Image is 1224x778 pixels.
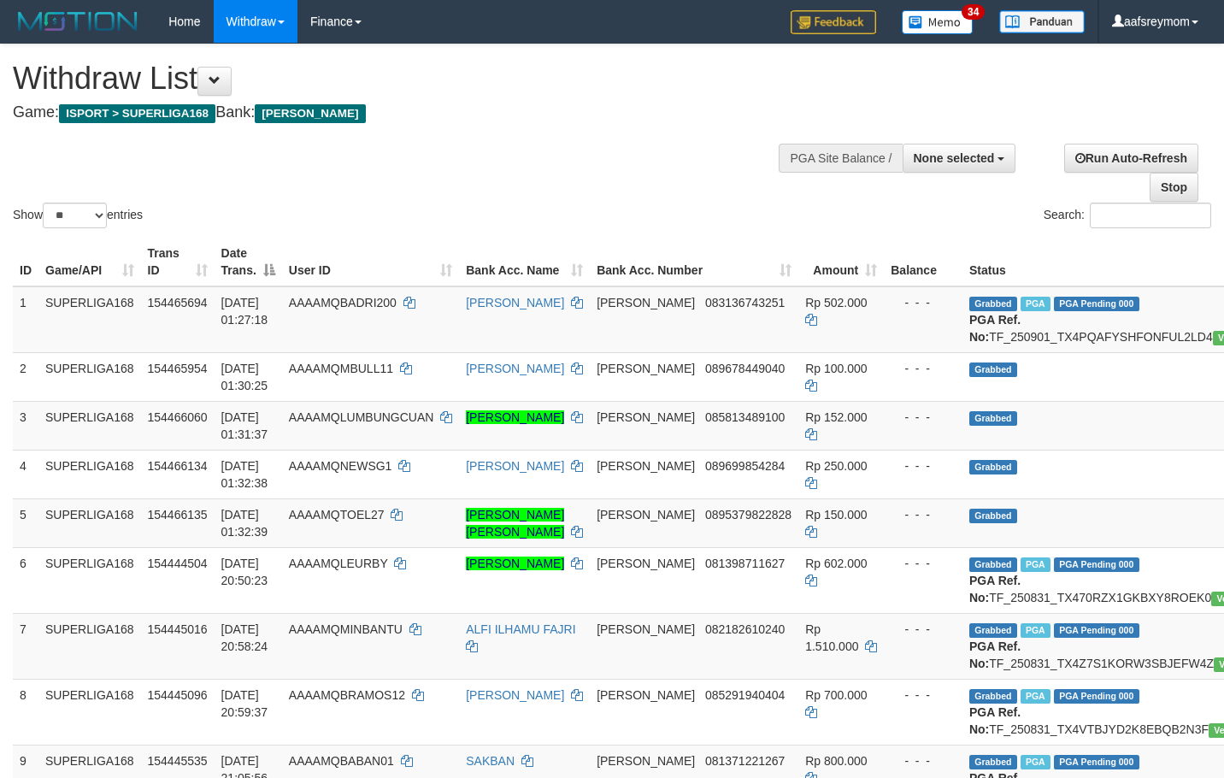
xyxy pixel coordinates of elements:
[705,754,785,768] span: Copy 081371221267 to clipboard
[289,754,394,768] span: AAAAMQBABAN01
[221,508,268,539] span: [DATE] 01:32:39
[289,557,388,570] span: AAAAMQLEURBY
[1090,203,1211,228] input: Search:
[805,557,867,570] span: Rp 602.000
[891,506,956,523] div: - - -
[13,238,38,286] th: ID
[38,613,141,679] td: SUPERLIGA168
[215,238,282,286] th: Date Trans.: activate to sort column descending
[891,360,956,377] div: - - -
[13,104,799,121] h4: Game: Bank:
[891,409,956,426] div: - - -
[705,508,791,522] span: Copy 0895379822828 to clipboard
[805,688,867,702] span: Rp 700.000
[969,623,1017,638] span: Grabbed
[148,557,208,570] span: 154444504
[466,557,564,570] a: [PERSON_NAME]
[1054,297,1139,311] span: PGA Pending
[148,622,208,636] span: 154445016
[13,613,38,679] td: 7
[148,410,208,424] span: 154466060
[805,362,867,375] span: Rp 100.000
[13,352,38,401] td: 2
[597,362,695,375] span: [PERSON_NAME]
[1054,557,1139,572] span: PGA Pending
[466,410,564,424] a: [PERSON_NAME]
[590,238,798,286] th: Bank Acc. Number: activate to sort column ascending
[221,410,268,441] span: [DATE] 01:31:37
[1021,297,1050,311] span: Marked by aafheankoy
[148,362,208,375] span: 154465954
[597,622,695,636] span: [PERSON_NAME]
[891,687,956,704] div: - - -
[891,555,956,572] div: - - -
[38,498,141,547] td: SUPERLIGA168
[459,238,590,286] th: Bank Acc. Name: activate to sort column ascending
[1150,173,1198,202] a: Stop
[466,622,575,636] a: ALFI ILHAMU FAJRI
[466,362,564,375] a: [PERSON_NAME]
[289,688,405,702] span: AAAAMQBRAMOS12
[466,754,515,768] a: SAKBAN
[705,410,785,424] span: Copy 085813489100 to clipboard
[148,508,208,522] span: 154466135
[148,296,208,309] span: 154465694
[1021,755,1050,769] span: Marked by aafheankoy
[1054,689,1139,704] span: PGA Pending
[779,144,902,173] div: PGA Site Balance /
[466,296,564,309] a: [PERSON_NAME]
[969,574,1021,604] b: PGA Ref. No:
[289,459,392,473] span: AAAAMQNEWSG1
[1064,144,1198,173] a: Run Auto-Refresh
[705,459,785,473] span: Copy 089699854284 to clipboard
[13,62,799,96] h1: Withdraw List
[255,104,365,123] span: [PERSON_NAME]
[221,362,268,392] span: [DATE] 01:30:25
[891,752,956,769] div: - - -
[969,411,1017,426] span: Grabbed
[1054,623,1139,638] span: PGA Pending
[705,622,785,636] span: Copy 082182610240 to clipboard
[597,754,695,768] span: [PERSON_NAME]
[221,688,268,719] span: [DATE] 20:59:37
[805,459,867,473] span: Rp 250.000
[38,238,141,286] th: Game/API: activate to sort column ascending
[221,459,268,490] span: [DATE] 01:32:38
[289,362,393,375] span: AAAAMQMBULL11
[466,508,564,539] a: [PERSON_NAME] [PERSON_NAME]
[43,203,107,228] select: Showentries
[38,352,141,401] td: SUPERLIGA168
[1044,203,1211,228] label: Search:
[999,10,1085,33] img: panduan.png
[705,688,785,702] span: Copy 085291940404 to clipboard
[148,459,208,473] span: 154466134
[969,313,1021,344] b: PGA Ref. No:
[805,296,867,309] span: Rp 502.000
[289,410,434,424] span: AAAAMQLUMBUNGCUAN
[1021,689,1050,704] span: Marked by aafheankoy
[466,459,564,473] a: [PERSON_NAME]
[38,679,141,745] td: SUPERLIGA168
[903,144,1016,173] button: None selected
[141,238,215,286] th: Trans ID: activate to sort column ascending
[962,4,985,20] span: 34
[38,401,141,450] td: SUPERLIGA168
[289,508,385,522] span: AAAAMQTOEL27
[597,557,695,570] span: [PERSON_NAME]
[1054,755,1139,769] span: PGA Pending
[148,754,208,768] span: 154445535
[597,410,695,424] span: [PERSON_NAME]
[13,401,38,450] td: 3
[798,238,884,286] th: Amount: activate to sort column ascending
[902,10,974,34] img: Button%20Memo.svg
[705,362,785,375] span: Copy 089678449040 to clipboard
[969,689,1017,704] span: Grabbed
[884,238,962,286] th: Balance
[221,296,268,327] span: [DATE] 01:27:18
[791,10,876,34] img: Feedback.jpg
[597,459,695,473] span: [PERSON_NAME]
[969,705,1021,736] b: PGA Ref. No:
[282,238,459,286] th: User ID: activate to sort column ascending
[221,622,268,653] span: [DATE] 20:58:24
[805,622,858,653] span: Rp 1.510.000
